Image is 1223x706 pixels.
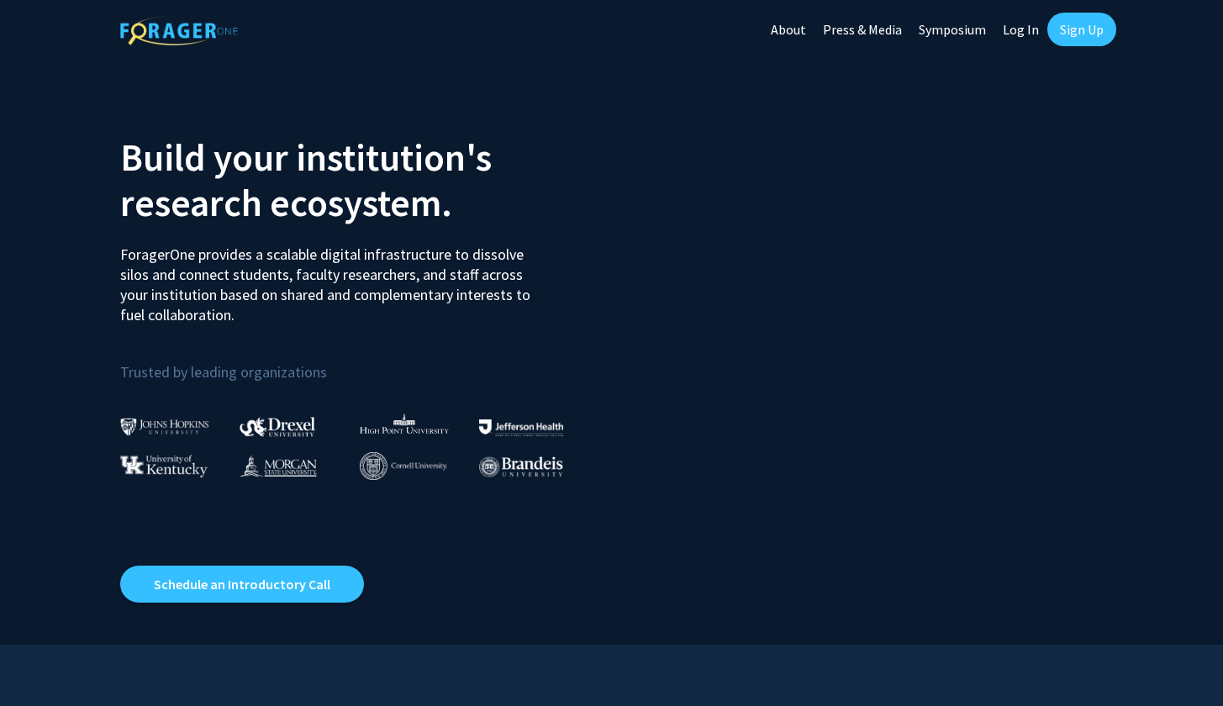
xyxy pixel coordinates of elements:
img: Morgan State University [240,455,317,477]
img: Cornell University [360,452,447,480]
img: University of Kentucky [120,455,208,477]
img: Johns Hopkins University [120,418,209,435]
img: Thomas Jefferson University [479,419,563,435]
img: ForagerOne Logo [120,16,238,45]
img: Drexel University [240,417,315,436]
a: Sign Up [1047,13,1116,46]
p: Trusted by leading organizations [120,339,599,385]
img: High Point University [360,414,449,434]
a: Opens in a new tab [120,566,364,603]
h2: Build your institution's research ecosystem. [120,134,599,225]
p: ForagerOne provides a scalable digital infrastructure to dissolve silos and connect students, fac... [120,232,542,325]
img: Brandeis University [479,456,563,477]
